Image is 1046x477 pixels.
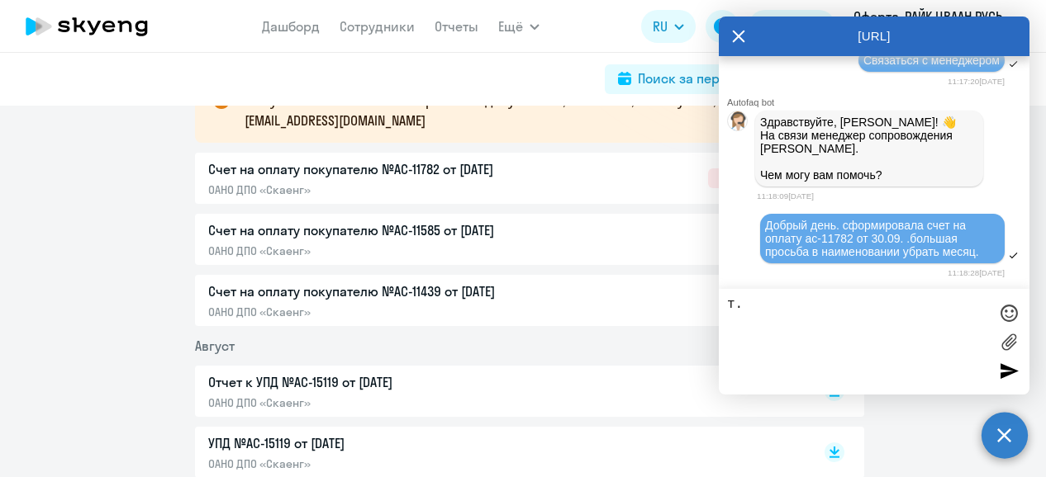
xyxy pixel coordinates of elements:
p: Счет на оплату покупателю №AC-11782 от [DATE] [208,159,555,179]
p: ОАНО ДПО «Скаенг» [208,305,555,319]
a: Дашборд [262,18,320,35]
img: bot avatar [728,111,749,135]
p: ОАНО ДПО «Скаенг» [208,182,555,197]
span: Добрый день. сформировала счет на оплату ас-11782 от 30.09. .большая просьба в наименовании убрат... [765,219,979,258]
p: Счет на оплату покупателю №AC-11585 от [DATE] [208,220,555,240]
div: Autofaq bot [727,97,1029,107]
time: 11:18:09[DATE] [757,191,814,201]
button: RU [641,10,696,43]
p: В случае возникновения вопросов по документам, напишите, пожалуйста, на почту [EMAIL_ADDRESS][DOM... [245,91,834,130]
a: Счет на оплату покупателю №AC-11439 от [DATE]ОАНО ДПО «Скаенг»Оплачен [208,281,790,319]
span: Август [195,338,235,354]
a: Счет на оплату покупателю №AC-11782 от [DATE]ОАНО ДПО «Скаенг»Не оплачен [208,159,790,197]
textarea: т.к [727,297,988,386]
div: Поиск за период [638,68,744,88]
span: Не оплачен [708,168,790,188]
p: ОАНО ДПО «Скаенг» [208,395,555,410]
button: Балансbalance [749,10,835,43]
span: Ещё [498,17,523,36]
p: ОАНО ДПО «Скаенг» [208,243,555,258]
p: Счет на оплату покупателю №AC-11439 от [DATE] [208,281,555,301]
p: Оферта, РАЙК ЦВААН РУСЬ, ООО [853,7,1007,46]
p: На связи менеджер сопровождения [PERSON_NAME]. Чем могу вам помочь? [760,129,978,182]
a: Отчеты [435,18,478,35]
p: УПД №AC-15119 от [DATE] [208,433,555,453]
p: Отчет к УПД №AC-15119 от [DATE] [208,372,555,392]
p: Здравствуйте, [PERSON_NAME]! 👋 [760,116,978,129]
span: Связаться с менеджером [863,54,1000,67]
label: Лимит 10 файлов [996,329,1021,354]
a: Сотрудники [340,18,415,35]
a: УПД №AC-15119 от [DATE]ОАНО ДПО «Скаенг» [208,433,790,471]
time: 11:17:20[DATE] [948,77,1005,86]
button: Оферта, РАЙК ЦВААН РУСЬ, ООО [845,7,1032,46]
button: Ещё [498,10,540,43]
time: 11:18:28[DATE] [948,268,1005,277]
p: ОАНО ДПО «Скаенг» [208,456,555,471]
a: Отчет к УПД №AC-15119 от [DATE]ОАНО ДПО «Скаенг» [208,372,790,410]
span: RU [653,17,668,36]
button: Поиск за период [605,64,757,94]
a: Счет на оплату покупателю №AC-11585 от [DATE]ОАНО ДПО «Скаенг»Оплачен [208,220,790,258]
